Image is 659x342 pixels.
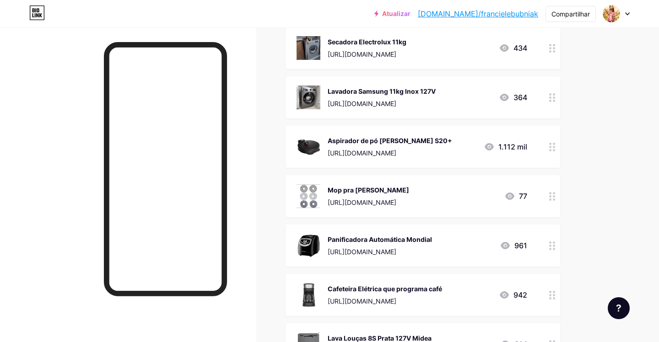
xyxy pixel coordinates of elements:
[551,10,590,18] font: Compartilhar
[297,234,320,257] img: Panificadora Automática Mondial
[328,100,396,107] font: [URL][DOMAIN_NAME]
[513,93,527,102] font: 364
[328,137,452,144] font: Aspirador de pó [PERSON_NAME] S20+
[328,285,442,293] font: Cafeteira Elétrica que programa café
[418,8,538,19] a: [DOMAIN_NAME]/francielebubniak
[328,50,396,58] font: [URL][DOMAIN_NAME]
[328,248,396,256] font: [URL][DOMAIN_NAME]
[513,43,527,53] font: 434
[382,10,411,17] font: Atualizar
[328,186,409,194] font: Mop pra [PERSON_NAME]
[513,290,527,299] font: 942
[328,198,396,206] font: [URL][DOMAIN_NAME]
[603,5,620,22] img: Franciele Bubniak
[297,36,320,60] img: Secadora Electrolux 11kg
[498,142,527,151] font: 1.112 mil
[297,184,320,208] img: Mop pra robô Xiaomi
[328,87,436,95] font: Lavadora Samsung 11kg Inox 127V
[328,149,396,157] font: [URL][DOMAIN_NAME]
[297,283,320,307] img: Cafeteira Elétrica que programa café
[297,135,320,159] img: Aspirador de pó robô Xiaomi S20+
[418,9,538,18] font: [DOMAIN_NAME]/francielebubniak
[328,235,432,243] font: Panificadora Automática Mondial
[297,85,320,109] img: Lavadora Samsung 11kg Inox 127V
[328,38,406,46] font: Secadora Electrolux 11kg
[328,334,432,342] font: Lava Louças 8S Prata 127V Midea
[328,297,396,305] font: [URL][DOMAIN_NAME]
[514,241,527,250] font: 961
[519,192,527,201] font: 77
